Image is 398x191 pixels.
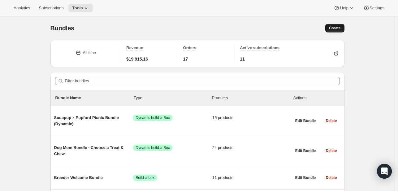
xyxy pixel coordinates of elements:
span: Create [329,26,340,31]
span: Edit Bundle [295,148,316,153]
button: Delete [322,146,340,155]
span: Edit Bundle [295,175,316,180]
span: Sodapup x Pupford Picnic Bundle (Dynamic) [54,115,133,127]
input: Filter bundles [65,77,340,85]
span: Dynamic build-a-Box [136,115,170,120]
span: Tools [72,6,83,11]
span: Edit Bundle [295,118,316,123]
span: Breeder Welcome Bundle [54,175,133,181]
button: Delete [322,173,340,182]
span: Bundles [50,25,75,32]
span: Dynamic build-a-Box [136,145,170,150]
span: Delete [326,118,337,123]
div: All time [83,50,96,56]
button: Analytics [10,4,34,12]
button: Edit Bundle [292,146,320,155]
span: 15 products [212,115,292,121]
button: Delete [322,117,340,125]
button: Create [325,24,344,32]
span: Dog Mom Bundle - Choose a Treat & Chew [54,145,133,157]
span: Orders [183,45,197,50]
button: Edit Bundle [292,117,320,125]
p: Bundle Name [55,95,134,101]
div: Products [212,95,290,101]
span: Settings [370,6,384,11]
div: Type [134,95,212,101]
span: $19,915.16 [126,56,148,62]
button: Settings [360,4,388,12]
span: Analytics [14,6,30,11]
span: Delete [326,175,337,180]
span: Build-a-box [136,175,154,180]
div: Open Intercom Messenger [377,164,392,179]
div: Actions [293,95,340,101]
span: Revenue [126,45,143,50]
button: Subscriptions [35,4,67,12]
span: Active subscriptions [240,45,279,50]
button: Help [330,4,358,12]
span: Delete [326,148,337,153]
button: Edit Bundle [292,173,320,182]
span: Help [340,6,348,11]
button: Tools [68,4,93,12]
span: 17 [183,56,188,62]
span: Subscriptions [39,6,63,11]
span: 11 products [212,175,292,181]
span: 24 products [212,145,292,151]
span: 11 [240,56,245,62]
